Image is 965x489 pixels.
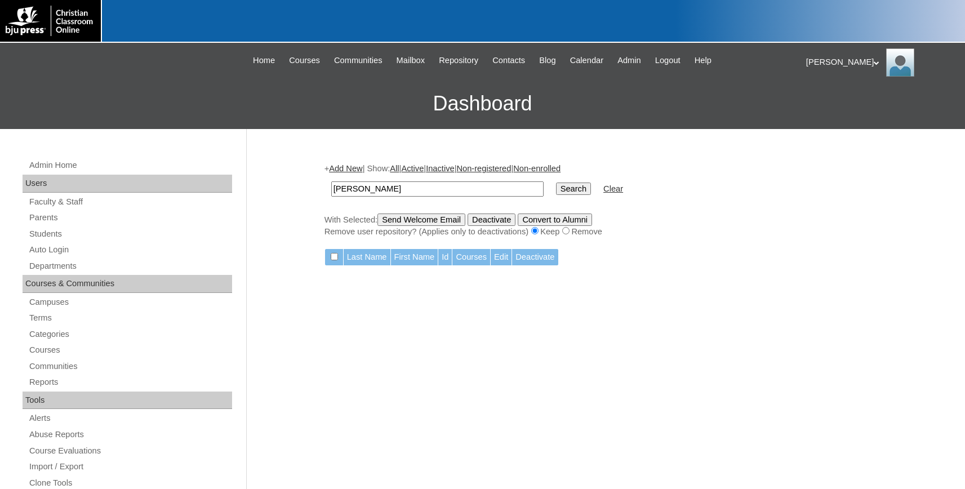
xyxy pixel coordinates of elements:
[439,54,478,67] span: Repository
[539,54,555,67] span: Blog
[438,249,452,265] td: Id
[617,54,641,67] span: Admin
[886,48,914,77] img: Karen Lawton
[456,164,511,173] a: Non-registered
[334,54,383,67] span: Communities
[556,183,591,195] input: Search
[23,392,232,410] div: Tools
[513,164,561,173] a: Non-enrolled
[603,184,623,193] a: Clear
[28,460,232,474] a: Import / Export
[28,343,232,357] a: Courses
[28,411,232,425] a: Alerts
[452,249,490,265] td: Courses
[28,359,232,374] a: Communities
[650,54,686,67] a: Logout
[564,54,609,67] a: Calendar
[328,54,388,67] a: Communities
[806,48,954,77] div: [PERSON_NAME]
[377,214,465,226] input: Send Welcome Email
[28,444,232,458] a: Course Evaluations
[329,164,362,173] a: Add New
[28,211,232,225] a: Parents
[426,164,455,173] a: Inactive
[247,54,281,67] a: Home
[570,54,603,67] span: Calendar
[28,295,232,309] a: Campuses
[391,54,431,67] a: Mailbox
[612,54,647,67] a: Admin
[324,214,882,238] div: With Selected:
[518,214,592,226] input: Convert to Alumni
[492,54,525,67] span: Contacts
[6,78,959,129] h3: Dashboard
[391,249,438,265] td: First Name
[28,158,232,172] a: Admin Home
[28,375,232,389] a: Reports
[28,259,232,273] a: Departments
[331,181,544,197] input: Search
[28,311,232,325] a: Terms
[28,195,232,209] a: Faculty & Staff
[397,54,425,67] span: Mailbox
[324,163,882,237] div: + | Show: | | | |
[468,214,515,226] input: Deactivate
[28,227,232,241] a: Students
[390,164,399,173] a: All
[6,6,95,36] img: logo-white.png
[655,54,681,67] span: Logout
[23,175,232,193] div: Users
[28,243,232,257] a: Auto Login
[512,249,558,265] td: Deactivate
[28,428,232,442] a: Abuse Reports
[401,164,424,173] a: Active
[689,54,717,67] a: Help
[283,54,326,67] a: Courses
[487,54,531,67] a: Contacts
[491,249,512,265] td: Edit
[28,327,232,341] a: Categories
[344,249,390,265] td: Last Name
[289,54,320,67] span: Courses
[433,54,484,67] a: Repository
[533,54,561,67] a: Blog
[23,275,232,293] div: Courses & Communities
[324,226,882,238] div: Remove user repository? (Applies only to deactivations) Keep Remove
[253,54,275,67] span: Home
[695,54,711,67] span: Help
